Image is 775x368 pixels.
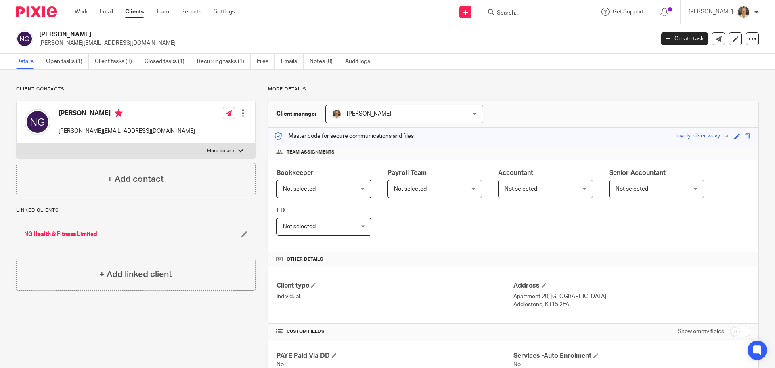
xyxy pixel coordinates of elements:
span: No [276,362,284,367]
label: Show empty fields [678,328,724,336]
h2: [PERSON_NAME] [39,30,527,39]
a: Clients [125,8,144,16]
p: Linked clients [16,207,256,214]
span: No [513,362,521,367]
p: Addlestone, KT15 2FA [513,301,750,309]
a: Recurring tasks (1) [197,54,251,69]
img: Pixie [16,6,57,17]
a: Emails [281,54,304,69]
div: lovely-silver-wavy-bat [676,132,730,141]
p: Apartment 20, [GEOGRAPHIC_DATA] [513,292,750,301]
h4: Services -Auto Enrolment [513,352,750,360]
a: Create task [661,32,708,45]
p: Master code for secure communications and files [274,132,414,140]
span: Not selected [616,186,648,192]
span: Not selected [394,186,427,192]
a: Closed tasks (1) [145,54,191,69]
span: Bookkeeper [276,170,314,176]
img: svg%3E [16,30,33,47]
a: NG Health & Fitness Limited [24,230,97,238]
span: Senior Accountant [609,170,666,176]
h4: [PERSON_NAME] [59,109,195,119]
input: Search [496,10,569,17]
a: Settings [214,8,235,16]
h4: + Add contact [107,173,164,185]
h4: CUSTOM FIELDS [276,328,513,335]
a: Details [16,54,40,69]
span: Team assignments [287,149,335,156]
a: Notes (0) [310,54,339,69]
a: Email [100,8,113,16]
p: Individual [276,292,513,301]
span: Accountant [498,170,533,176]
p: [PERSON_NAME][EMAIL_ADDRESS][DOMAIN_NAME] [59,127,195,135]
a: Files [257,54,275,69]
h4: Address [513,282,750,290]
span: Not selected [283,186,316,192]
a: Client tasks (1) [95,54,138,69]
h3: Client manager [276,110,317,118]
p: More details [268,86,759,93]
h4: Client type [276,282,513,290]
a: Work [75,8,88,16]
i: Primary [115,109,123,117]
h4: PAYE Paid Via DD [276,352,513,360]
span: Not selected [505,186,537,192]
img: Pete%20with%20glasses.jpg [332,109,341,119]
p: Client contacts [16,86,256,93]
span: Not selected [283,224,316,229]
a: Reports [181,8,201,16]
img: Pete%20with%20glasses.jpg [737,6,750,19]
span: [PERSON_NAME] [347,111,391,117]
p: [PERSON_NAME][EMAIL_ADDRESS][DOMAIN_NAME] [39,39,649,47]
span: FD [276,207,285,214]
p: More details [207,148,234,154]
h4: + Add linked client [99,268,172,281]
span: Other details [287,256,323,263]
img: svg%3E [25,109,50,135]
a: Audit logs [345,54,376,69]
span: Payroll Team [387,170,427,176]
a: Team [156,8,169,16]
span: Get Support [613,9,644,15]
a: Open tasks (1) [46,54,89,69]
p: [PERSON_NAME] [689,8,733,16]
